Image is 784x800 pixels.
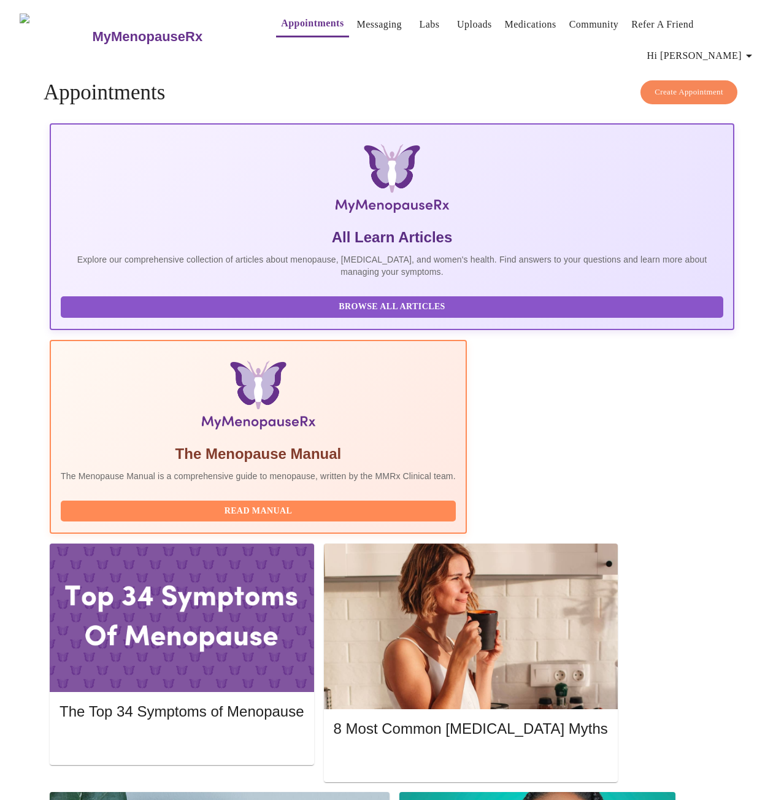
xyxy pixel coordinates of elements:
[642,44,761,68] button: Hi [PERSON_NAME]
[569,16,619,33] a: Community
[73,299,711,315] span: Browse All Articles
[61,470,456,482] p: The Menopause Manual is a comprehensive guide to menopause, written by the MMRx Clinical team.
[452,12,497,37] button: Uploads
[276,11,348,37] button: Appointments
[655,85,723,99] span: Create Appointment
[357,16,402,33] a: Messaging
[61,501,456,522] button: Read Manual
[61,296,723,318] button: Browse All Articles
[346,753,596,768] span: Read More
[281,15,344,32] a: Appointments
[20,13,91,60] img: MyMenopauseRx Logo
[60,702,304,721] h5: The Top 34 Symptoms of Menopause
[164,144,621,218] img: MyMenopauseRx Logo
[60,737,307,748] a: Read More
[61,444,456,464] h5: The Menopause Manual
[334,719,608,739] h5: 8 Most Common [MEDICAL_DATA] Myths
[564,12,624,37] button: Community
[420,16,440,33] a: Labs
[505,16,556,33] a: Medications
[44,80,740,105] h4: Appointments
[123,361,393,434] img: Menopause Manual
[334,754,611,764] a: Read More
[640,80,737,104] button: Create Appointment
[61,301,726,311] a: Browse All Articles
[352,12,407,37] button: Messaging
[61,228,723,247] h5: All Learn Articles
[73,504,444,519] span: Read Manual
[91,15,252,58] a: MyMenopauseRx
[500,12,561,37] button: Medications
[334,750,608,771] button: Read More
[60,733,304,755] button: Read More
[457,16,492,33] a: Uploads
[92,29,202,45] h3: MyMenopauseRx
[631,16,694,33] a: Refer a Friend
[410,12,449,37] button: Labs
[61,253,723,278] p: Explore our comprehensive collection of articles about menopause, [MEDICAL_DATA], and women's hea...
[647,47,756,64] span: Hi [PERSON_NAME]
[61,505,459,515] a: Read Manual
[626,12,699,37] button: Refer a Friend
[72,736,291,752] span: Read More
